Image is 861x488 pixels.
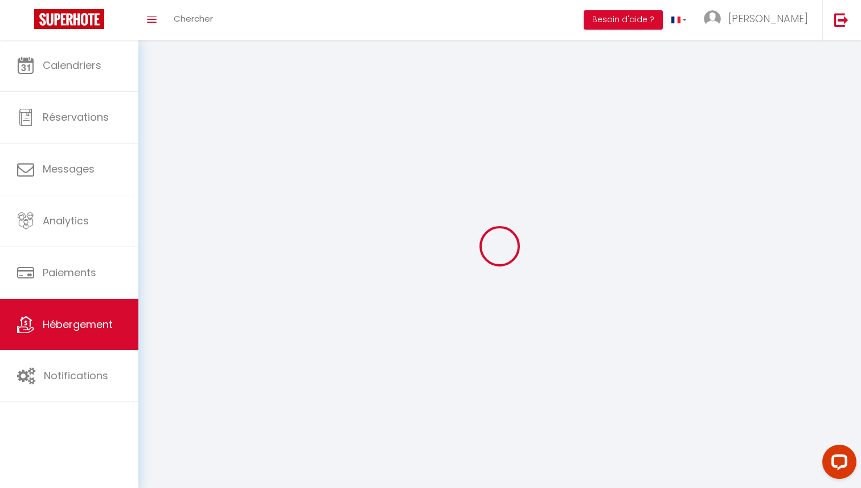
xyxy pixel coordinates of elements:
img: ... [704,10,721,27]
img: logout [834,13,848,27]
span: [PERSON_NAME] [728,11,808,26]
span: Hébergement [43,317,113,331]
span: Analytics [43,214,89,228]
iframe: LiveChat chat widget [813,440,861,488]
button: Besoin d'aide ? [584,10,663,30]
span: Calendriers [43,58,101,72]
span: Notifications [44,368,108,383]
span: Chercher [174,13,213,24]
span: Messages [43,162,95,176]
img: Super Booking [34,9,104,29]
span: Réservations [43,110,109,124]
span: Paiements [43,265,96,280]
